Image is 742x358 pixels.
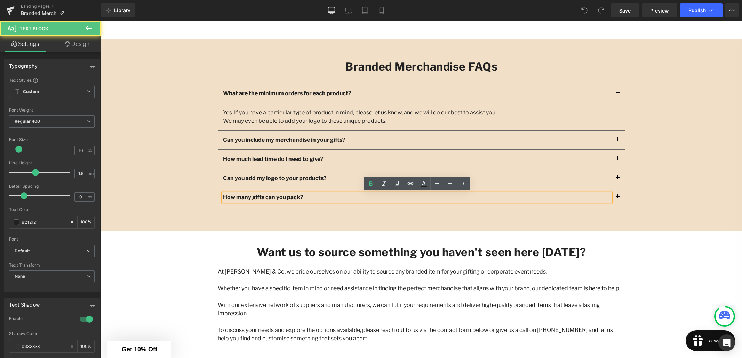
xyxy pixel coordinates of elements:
[88,195,94,199] span: px
[718,334,735,351] div: Open Intercom Messenger
[23,89,39,95] b: Custom
[340,3,357,17] a: Laptop
[122,135,223,141] strong: How much lead time do I need to give?
[9,331,95,336] div: Shadow Color
[9,59,38,69] div: Typography
[9,108,95,113] div: Font Weight
[78,340,94,352] div: %
[9,316,73,323] div: Enable
[594,3,608,17] button: Redo
[122,173,203,180] strong: How many gifts can you pack?
[117,247,524,255] p: At [PERSON_NAME] & Co, we pride ourselves on our ability to source any branded item for your gift...
[15,119,40,124] b: Regular 400
[117,305,524,322] p: To discuss your needs and explore the options available, please reach out to us via the contact f...
[78,216,94,228] div: %
[122,116,245,122] strong: Can you include my merchandise in your gifts?
[642,3,677,17] a: Preview
[88,171,94,176] span: em
[122,96,519,104] div: We may even be able to add your logo to these unique products.
[9,161,95,165] div: Line Height
[9,184,95,189] div: Letter Spacing
[114,7,130,14] span: Library
[9,237,95,242] div: Font
[357,3,373,17] a: Tablet
[22,218,66,226] input: Color
[117,225,524,238] h2: Want us to source something you haven't seen here [DATE]?
[117,39,524,53] h2: Branded Merchandise FAQs
[9,298,40,308] div: Text Shadow
[650,7,669,14] span: Preview
[373,3,390,17] a: Mobile
[19,26,48,31] span: Text Block
[117,263,524,272] p: Whether you have a specific item in mind or need assistance in finding the perfect merchandise th...
[52,36,102,52] a: Design
[15,248,30,254] i: Default
[101,3,135,17] a: New Library
[680,3,723,17] button: Publish
[725,3,739,17] button: More
[21,10,56,16] span: Branded Merch
[9,137,95,142] div: Font Size
[21,3,101,9] a: Landing Pages
[585,309,635,330] iframe: Button to open loyalty program pop-up
[577,3,591,17] button: Undo
[9,77,95,83] div: Text Styles
[688,8,706,13] span: Publish
[88,148,94,153] span: px
[122,69,251,76] b: What are the minimum orders for each product?
[22,343,66,350] input: Color
[9,207,95,212] div: Text Color
[122,154,226,161] strong: Can you add my logo to your products?
[323,3,340,17] a: Desktop
[117,280,524,297] p: With our extensive network of suppliers and manufacturers, we can fulfil your requirements and de...
[619,7,631,14] span: Save
[15,274,25,279] b: None
[9,263,95,268] div: Text Transform
[122,88,519,104] div: Yes. If you have a particular type of product in mind, please let us know, and we will do our bes...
